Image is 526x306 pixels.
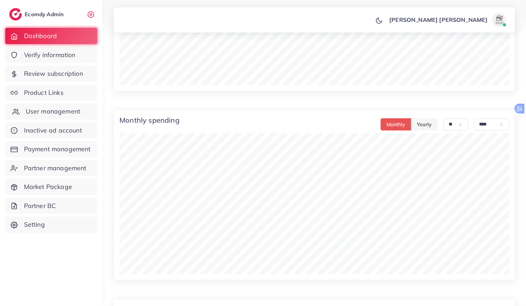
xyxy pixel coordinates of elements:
[5,103,97,120] a: User management
[24,220,45,229] span: Setting
[24,164,87,173] span: Partner management
[9,8,22,20] img: logo
[5,47,97,63] a: Verify information
[9,8,65,20] a: logoEcomdy Admin
[5,216,97,233] a: Setting
[5,28,97,44] a: Dashboard
[5,198,97,214] a: Partner BC
[5,179,97,195] a: Market Package
[119,116,179,124] h4: Monthly spending
[24,145,91,154] span: Payment management
[385,13,509,27] a: [PERSON_NAME] [PERSON_NAME]avatar
[24,69,83,78] span: Review subscription
[5,66,97,82] a: Review subscription
[26,107,80,116] span: User management
[24,31,57,41] span: Dashboard
[24,126,82,135] span: Inactive ad account
[24,182,72,191] span: Market Package
[5,160,97,176] a: Partner management
[5,141,97,157] a: Payment management
[5,85,97,101] a: Product Links
[25,11,65,18] h2: Ecomdy Admin
[389,16,487,24] p: [PERSON_NAME] [PERSON_NAME]
[492,13,506,27] img: avatar
[411,118,438,130] button: Yearly
[24,50,76,60] span: Verify information
[24,201,56,210] span: Partner BC
[380,118,411,130] button: Monthly
[5,122,97,139] a: Inactive ad account
[24,88,64,97] span: Product Links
